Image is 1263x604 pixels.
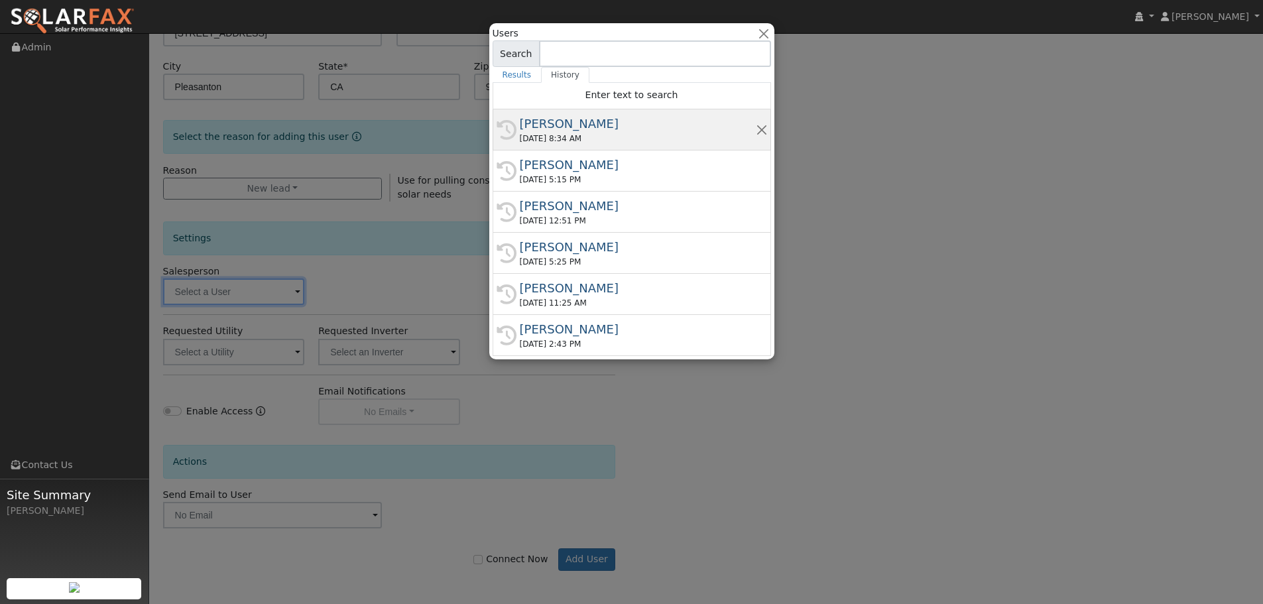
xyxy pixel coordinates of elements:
span: Enter text to search [585,90,678,100]
i: History [497,202,516,222]
span: Users [493,27,518,40]
div: [DATE] 8:34 AM [520,133,756,145]
div: [PERSON_NAME] [520,156,756,174]
div: [PERSON_NAME] [7,504,142,518]
i: History [497,120,516,140]
div: [DATE] 12:51 PM [520,215,756,227]
div: [PERSON_NAME] [520,197,756,215]
a: History [541,67,589,83]
i: History [497,161,516,181]
a: Results [493,67,542,83]
div: [PERSON_NAME] [520,320,756,338]
div: [PERSON_NAME] [520,238,756,256]
button: Remove this history [755,123,768,137]
i: History [497,284,516,304]
div: [DATE] 5:15 PM [520,174,756,186]
div: [DATE] 11:25 AM [520,297,756,309]
div: [PERSON_NAME] [520,279,756,297]
div: [PERSON_NAME] [520,115,756,133]
span: Site Summary [7,486,142,504]
img: SolarFax [10,7,135,35]
div: [DATE] 5:25 PM [520,256,756,268]
span: [PERSON_NAME] [1172,11,1249,22]
span: Search [493,40,540,67]
i: History [497,326,516,345]
i: History [497,243,516,263]
img: retrieve [69,582,80,593]
div: [DATE] 2:43 PM [520,338,756,350]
